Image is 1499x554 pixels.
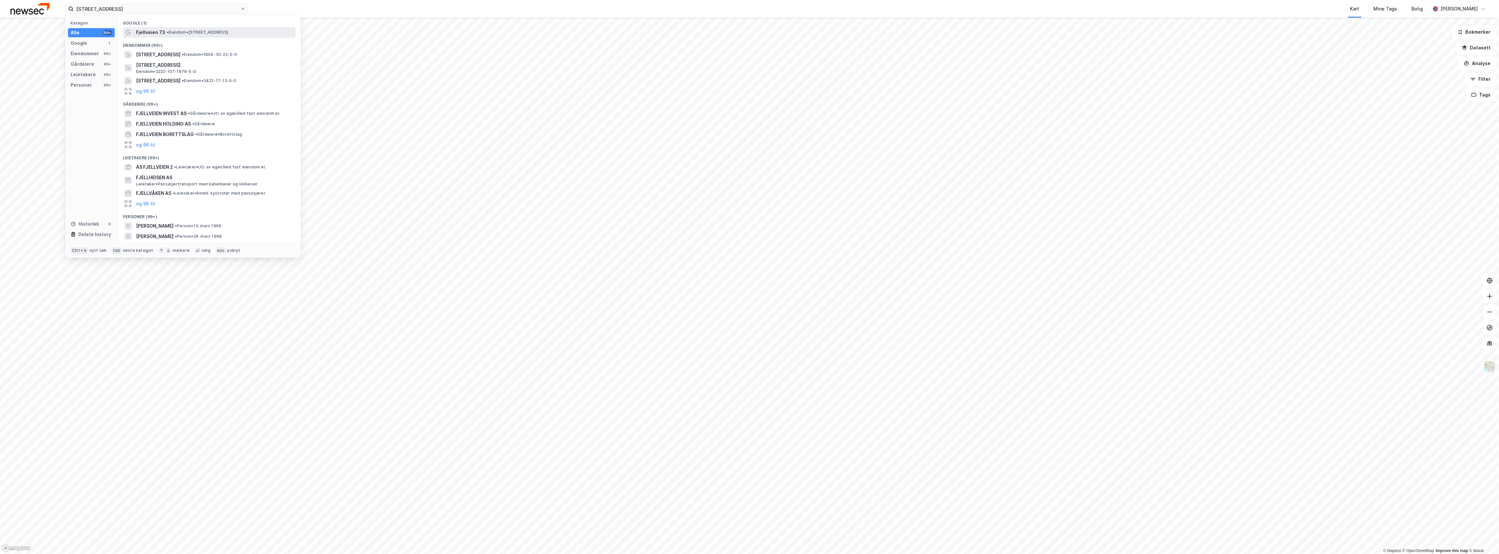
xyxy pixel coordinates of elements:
div: [PERSON_NAME] [1441,5,1478,13]
span: Eiendom • 1804-30-22-0-0 [182,52,237,57]
div: 99+ [103,61,112,67]
span: FJELLVEIEN HOLDING AS [136,120,191,128]
iframe: Chat Widget [1466,523,1499,554]
span: [PERSON_NAME] [136,222,174,230]
a: Mapbox [1383,548,1401,553]
span: Eiendom • [STREET_ADDRESS] [167,30,228,35]
button: Analyse [1458,57,1496,70]
span: • [173,191,175,196]
div: Kontrollprogram for chat [1466,523,1499,554]
span: Leietaker • Innenl. kystruter med passasjerer [173,191,265,196]
a: Mapbox homepage [2,545,31,552]
span: [STREET_ADDRESS] [136,61,293,69]
div: Eiendommer (99+) [118,38,301,49]
div: avbryt [227,248,240,253]
div: tab [112,247,122,254]
span: Person • 13. mars 1966 [175,223,221,229]
div: Gårdeiere (99+) [118,96,301,108]
div: Historikk [71,220,99,228]
button: Filter [1465,73,1496,86]
div: Kart [1350,5,1359,13]
span: FJELLVEIEN BORETTSLAG [136,130,194,138]
span: Gårdeiere • Borettslag [195,132,242,137]
div: Delete history [78,231,111,238]
div: Personer [71,81,92,89]
div: 0 [107,221,112,227]
div: velg [202,248,211,253]
div: Gårdeiere [71,60,94,68]
span: AS FJELLVEIEN 2 [136,163,173,171]
span: [PERSON_NAME] [136,233,174,240]
button: Bokmerker [1452,26,1496,39]
div: Personer (99+) [118,209,301,221]
div: markere [173,248,190,253]
span: • [195,132,197,137]
div: 99+ [103,72,112,77]
span: [STREET_ADDRESS] [136,51,180,59]
div: 99+ [103,51,112,56]
div: esc [216,247,226,254]
div: Alle [71,29,79,37]
div: Eiendommer [71,50,99,58]
span: • [167,30,169,35]
span: Gårdeiere [192,121,215,127]
div: Mine Tags [1374,5,1397,13]
span: Fjellveien 73 [136,28,165,36]
span: • [182,52,184,57]
div: 99+ [103,82,112,88]
img: Z [1484,361,1496,373]
div: Leietakere (99+) [118,150,301,162]
span: FJELLVEIEN INVEST AS [136,110,187,117]
span: • [174,164,176,169]
span: FJELLVÅKEN AS [136,189,171,197]
img: newsec-logo.f6e21ccffca1b3a03d2d.png [10,3,50,14]
span: FJELLHEISEN AS [136,174,293,182]
div: Kategori [71,21,115,26]
div: Ctrl + k [71,247,88,254]
button: Tags [1466,88,1496,101]
div: Google (1) [118,15,301,27]
div: nytt søk [90,248,107,253]
span: Leietaker • Passasjertransport med kabelbaner og skiheiser [136,182,258,187]
div: Bolig [1412,5,1423,13]
button: Datasett [1457,41,1496,54]
button: og 96 til [136,141,155,149]
span: Eiendom • 3222-107-1979-0-0 [136,69,196,74]
div: 99+ [103,30,112,35]
span: Person • 26. mars 1968 [175,234,222,239]
a: Improve this map [1436,548,1468,553]
span: • [188,111,190,116]
span: • [175,223,177,228]
span: Leietaker • Utl. av egen/leid fast eiendom el. [174,164,266,170]
div: Leietakere [71,71,96,78]
button: og 96 til [136,200,155,208]
div: Google [71,39,87,47]
span: Eiendom • 3422-17-13-0-0 [182,78,237,83]
span: • [175,234,177,239]
span: Gårdeiere • Utl. av egen/leid fast eiendom el. [188,111,280,116]
span: [STREET_ADDRESS] [136,77,180,85]
a: OpenStreetMap [1403,548,1434,553]
button: og 96 til [136,87,155,95]
span: • [182,78,184,83]
div: neste kategori [123,248,154,253]
div: 1 [107,41,112,46]
input: Søk på adresse, matrikkel, gårdeiere, leietakere eller personer [74,4,240,14]
span: • [192,121,194,126]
